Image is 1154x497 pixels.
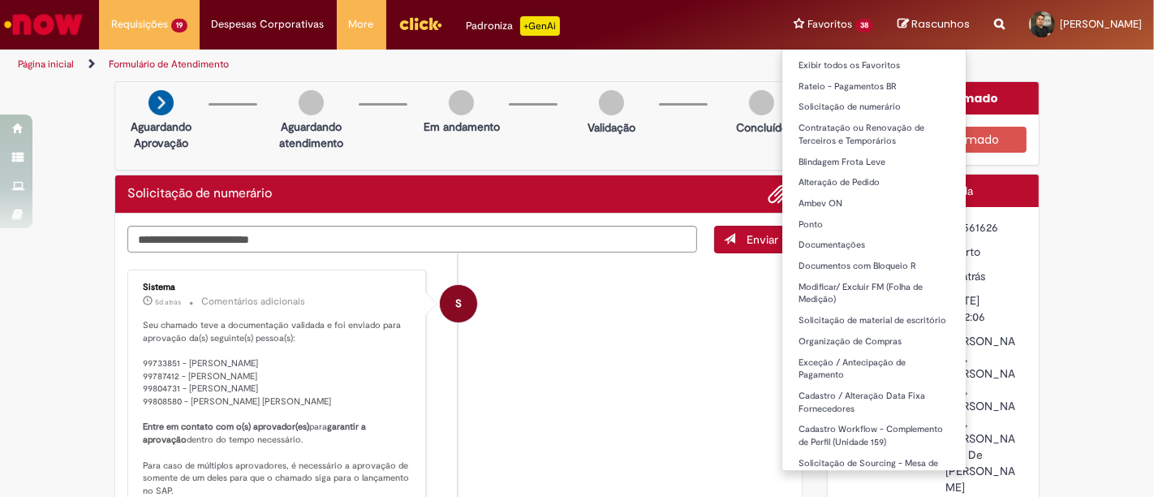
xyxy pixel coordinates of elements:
[747,232,779,247] span: Enviar
[782,78,966,96] a: Rateio - Pagamentos BR
[12,50,757,80] ul: Trilhas de página
[1060,17,1142,31] span: [PERSON_NAME]
[143,421,309,433] b: Entre em contato com o(s) aprovador(es)
[127,226,697,253] textarea: Digite sua mensagem aqui...
[272,119,351,151] p: Aguardando atendimento
[782,421,966,451] a: Cadastro Workflow - Complemento de Perfil (Unidade 159)
[782,98,966,116] a: Solicitação de numerário
[782,387,966,417] a: Cadastro / Alteração Data Fixa Fornecedores
[520,16,560,36] p: +GenAi
[736,119,788,136] p: Concluído
[807,16,852,32] span: Favoritos
[171,19,187,32] span: 19
[782,216,966,234] a: Ponto
[127,187,272,201] h2: Solicitação de numerário Histórico de tíquete
[588,119,635,136] p: Validação
[155,297,181,307] time: 25/09/2025 20:00:29
[18,58,74,71] a: Página inicial
[945,244,1021,260] div: Aberto
[111,16,168,32] span: Requisições
[782,279,966,309] a: Modificar/ Excluir FM (Folha de Medição)
[782,236,966,254] a: Documentações
[782,455,966,485] a: Solicitação de Sourcing - Mesa de Fretes
[945,292,1021,325] div: [DATE] 17:02:06
[782,354,966,384] a: Exceção / Antecipação de Pagamento
[749,90,774,115] img: img-circle-grey.png
[299,90,324,115] img: img-circle-grey.png
[467,16,560,36] div: Padroniza
[212,16,325,32] span: Despesas Corporativas
[714,226,790,253] button: Enviar
[782,257,966,275] a: Documentos com Bloqueio R
[109,58,229,71] a: Formulário de Atendimento
[424,119,500,135] p: Em andamento
[782,333,966,351] a: Organização de Compras
[782,153,966,171] a: Blindagem Frota Leve
[440,285,477,322] div: System
[398,11,442,36] img: click_logo_yellow_360x200.png
[782,57,966,75] a: Exibir todos os Favoritos
[455,284,462,323] span: S
[855,19,873,32] span: 38
[201,295,305,309] small: Comentários adicionais
[155,297,181,307] span: 5d atrás
[945,268,1021,284] div: 24/09/2025 09:02:01
[782,119,966,149] a: Contratação ou Renovação de Terceiros e Temporários
[782,174,966,192] a: Alteração de Pedido
[911,16,970,32] span: Rascunhos
[349,16,374,32] span: More
[143,421,368,446] b: garantir a aprovação
[782,195,966,213] a: Ambev ON
[945,219,1021,236] div: R13561626
[599,90,624,115] img: img-circle-grey.png
[149,90,174,115] img: arrow-next.png
[2,8,85,41] img: ServiceNow
[782,312,966,330] a: Solicitação de material de escritório
[122,119,200,151] p: Aguardando Aprovação
[449,90,474,115] img: img-circle-grey.png
[898,17,970,32] a: Rascunhos
[769,184,790,205] button: Adicionar anexos
[143,283,413,292] div: Sistema
[945,333,1021,495] div: [PERSON_NAME], [PERSON_NAME], [PERSON_NAME], [PERSON_NAME] De [PERSON_NAME]
[782,49,967,471] ul: Favoritos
